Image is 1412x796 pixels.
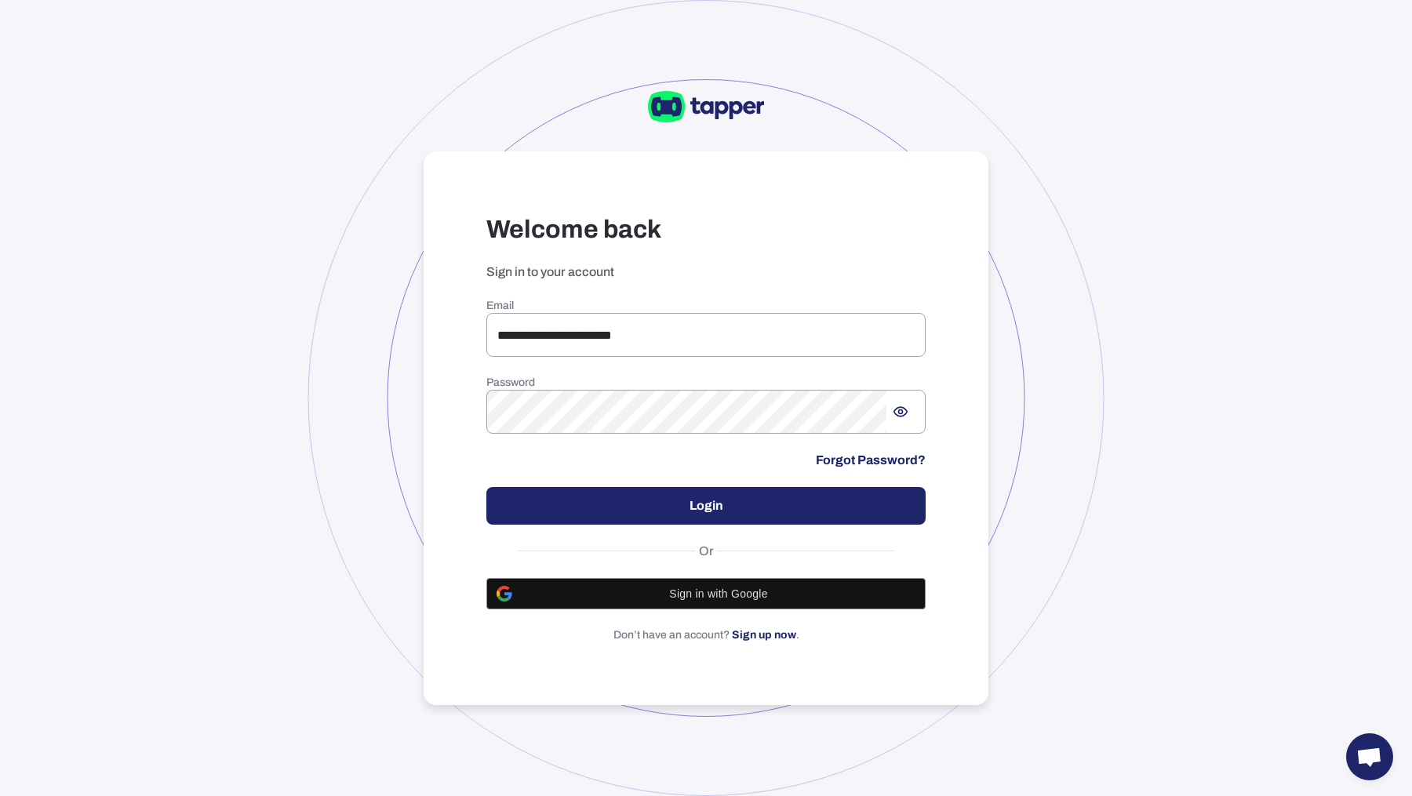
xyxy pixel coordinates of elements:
[486,214,926,245] h3: Welcome back
[486,487,926,525] button: Login
[1346,733,1393,780] div: Open chat
[695,543,718,559] span: Or
[816,453,926,468] a: Forgot Password?
[486,264,926,280] p: Sign in to your account
[486,578,926,609] button: Sign in with Google
[486,628,926,642] p: Don’t have an account? .
[486,299,926,313] h6: Email
[886,398,915,426] button: Show password
[522,587,915,600] span: Sign in with Google
[732,629,796,641] a: Sign up now
[486,376,926,390] h6: Password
